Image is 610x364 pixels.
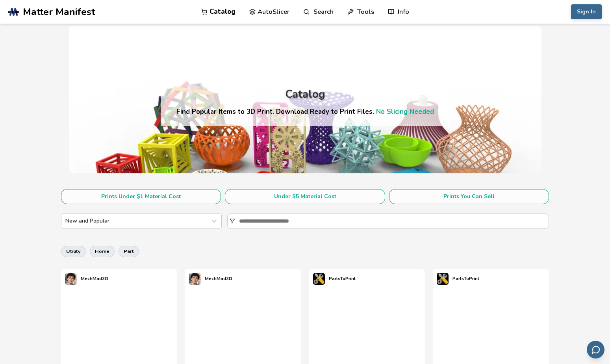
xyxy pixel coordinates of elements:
img: MechMad3D's profile [189,273,201,285]
p: PartsToPrint [329,275,356,283]
button: home [90,246,115,257]
a: MechMad3D's profileMechMad3D [185,269,236,289]
button: Send feedback via email [587,341,604,358]
a: PartsToPrint's profilePartsToPrint [433,269,483,289]
img: MechMad3D's profile [65,273,77,285]
input: New and Popular [65,218,67,224]
span: Matter Manifest [23,6,95,17]
p: MechMad3D [81,275,108,283]
p: PartsToPrint [452,275,479,283]
button: Prints You Can Sell [389,189,549,204]
img: PartsToPrint's profile [437,273,449,285]
div: Catalog [285,88,325,100]
a: PartsToPrint's profilePartsToPrint [309,269,360,289]
p: MechMad3D [205,275,232,283]
img: PartsToPrint's profile [313,273,325,285]
a: MechMad3D's profileMechMad3D [61,269,112,289]
button: part [119,246,139,257]
button: Prints Under $1 Material Cost [61,189,221,204]
a: No Slicing Needed [376,107,434,116]
button: Sign In [571,4,602,19]
button: utility [61,246,86,257]
button: Under $5 Material Cost [225,189,385,204]
h4: Find Popular Items to 3D Print. Download Ready to Print Files. [176,107,434,116]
